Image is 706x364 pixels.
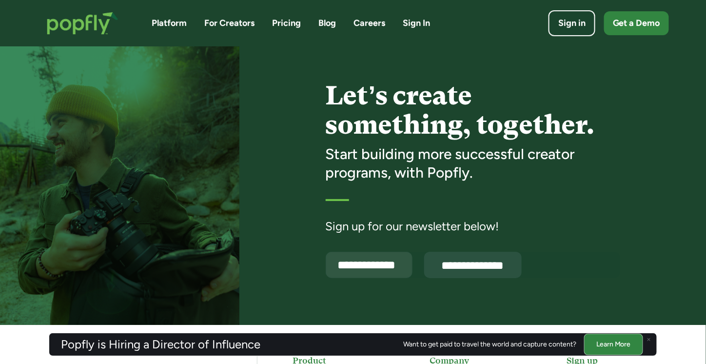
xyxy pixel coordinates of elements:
a: home [37,2,128,44]
div: Want to get paid to travel the world and capture content? [403,341,576,348]
h3: Popfly is Hiring a Director of Influence [61,339,260,350]
a: Careers [353,17,385,29]
div: Sign up for our newsletter below! [326,219,620,234]
a: Sign In [403,17,430,29]
form: Email Form [326,252,620,278]
div: Get a Demo [613,17,660,29]
h4: Let’s create something, together. [326,81,620,139]
a: Get a Demo [604,11,669,35]
a: Pricing [272,17,301,29]
a: Learn More [584,334,643,355]
a: Sign in [549,10,595,36]
h3: Start building more successful creator programs, with Popfly. [326,145,620,182]
a: Platform [152,17,187,29]
a: For Creators [204,17,255,29]
a: Blog [318,17,336,29]
div: Sign in [558,17,586,29]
